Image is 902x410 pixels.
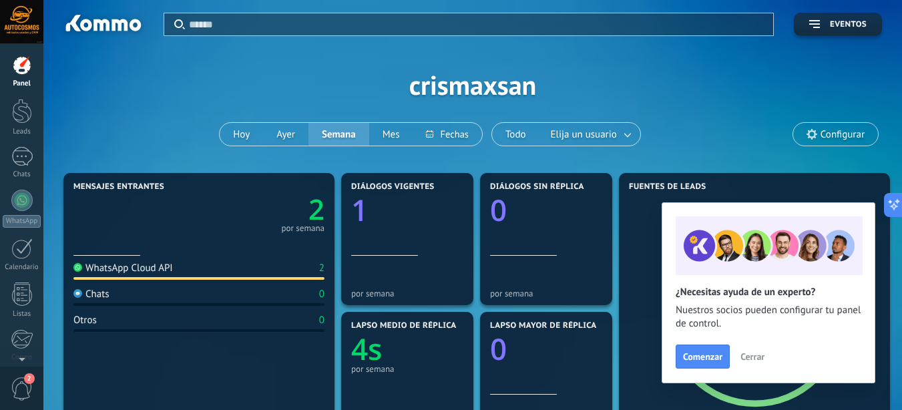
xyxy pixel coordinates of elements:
text: 0 [490,190,507,230]
span: Lapso mayor de réplica [490,321,596,331]
span: Nuestros socios pueden configurar tu panel de control. [676,304,861,331]
button: Comenzar [676,345,730,369]
div: Calendario [3,263,41,272]
div: Panel [3,79,41,88]
div: 0 [319,314,324,327]
span: Eventos [830,20,867,29]
text: 0 [490,329,507,369]
div: por semana [281,225,324,232]
text: 2 [308,190,324,228]
div: Chats [73,288,109,300]
span: Diálogos vigentes [351,182,435,192]
button: Fechas [413,123,481,146]
div: WhatsApp [3,215,41,228]
button: Todo [492,123,539,146]
button: Cerrar [734,347,770,367]
div: por semana [351,364,463,374]
div: por semana [490,288,602,298]
span: Elija un usuario [548,126,620,144]
button: Mes [369,123,413,146]
div: Otros [73,314,97,327]
div: 0 [319,288,324,300]
div: Leads [3,128,41,136]
span: Lapso medio de réplica [351,321,457,331]
img: Chats [73,289,82,298]
button: Hoy [220,123,263,146]
a: 2 [199,190,324,228]
div: Listas [3,310,41,319]
span: Diálogos sin réplica [490,182,584,192]
span: Configurar [821,129,865,140]
img: WhatsApp Cloud API [73,263,82,272]
button: Eventos [794,13,882,36]
button: Ayer [263,123,308,146]
span: 2 [24,373,35,384]
span: Fuentes de leads [629,182,706,192]
div: 2 [319,262,324,274]
div: WhatsApp Cloud API [73,262,173,274]
div: por semana [351,288,463,298]
span: Comenzar [683,352,722,361]
h2: ¿Necesitas ayuda de un experto? [676,286,861,298]
text: 4s [351,329,383,369]
button: Semana [308,123,369,146]
text: 1 [351,190,368,230]
button: Elija un usuario [539,123,640,146]
div: Chats [3,170,41,179]
span: Cerrar [740,352,764,361]
span: Mensajes entrantes [73,182,164,192]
